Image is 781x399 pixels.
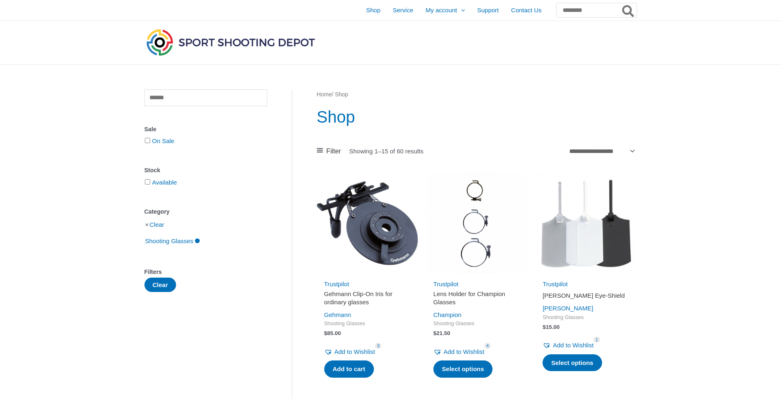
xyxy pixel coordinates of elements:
a: Select options for “Lens Holder for Champion Glasses” [433,360,493,378]
span: Add to Wishlist [553,342,593,349]
input: On Sale [145,138,150,143]
span: $ [324,330,328,336]
bdi: 21.50 [433,330,450,336]
span: Shooting Glasses [324,320,410,327]
p: Showing 1–15 of 60 results [349,148,424,154]
div: Stock [144,164,267,176]
a: Add to Wishlist [543,340,593,351]
a: Clear [149,221,164,228]
a: Select options for “Knobloch Eye-Shield” [543,354,602,372]
button: Clear [144,278,176,292]
span: $ [543,324,546,330]
bdi: 85.00 [324,330,341,336]
select: Shop order [566,145,637,157]
span: 1 [593,337,600,343]
input: Available [145,179,150,185]
h2: Gehmann Clip-On Iris for ordinary glasses [324,290,410,306]
h2: [PERSON_NAME] Eye-Shield [543,292,629,300]
span: Add to Wishlist [444,348,484,355]
a: Home [317,91,332,98]
img: Knobloch Eye-Shield [535,173,636,274]
a: Add to Wishlist [324,346,375,358]
a: Lens Holder for Champion Glasses [433,290,520,309]
a: [PERSON_NAME] Eye-Shield [543,292,629,303]
button: Search [621,3,637,17]
a: Gehmann Clip-On Iris for ordinary glasses [324,290,410,309]
a: Add to cart: “Gehmann Clip-On Iris for ordinary glasses” [324,360,374,378]
a: [PERSON_NAME] [543,305,593,312]
span: Shooting Glasses [433,320,520,327]
a: Champion [433,311,461,318]
div: Filters [144,266,267,278]
span: 4 [484,343,491,349]
span: Shooting Glasses [144,234,195,248]
img: Lens Holder for Champion Glasses [426,173,527,274]
a: Shooting Glasses [144,237,201,244]
a: Trustpilot [543,280,568,287]
a: Available [152,179,177,186]
img: Gehmann Clip-On Iris [317,173,418,274]
a: Add to Wishlist [433,346,484,358]
span: Shooting Glasses [543,314,629,321]
bdi: 15.00 [543,324,559,330]
nav: Breadcrumb [317,89,637,100]
div: Sale [144,123,267,135]
a: Trustpilot [324,280,349,287]
span: 3 [375,343,382,349]
a: On Sale [152,137,174,144]
a: Trustpilot [433,280,458,287]
span: Filter [326,145,341,157]
h1: Shop [317,105,637,128]
img: Sport Shooting Depot [144,27,317,57]
span: Add to Wishlist [334,348,375,355]
a: Filter [317,145,341,157]
span: $ [433,330,437,336]
a: Gehmann [324,311,351,318]
h2: Lens Holder for Champion Glasses [433,290,520,306]
div: Category [144,206,267,218]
